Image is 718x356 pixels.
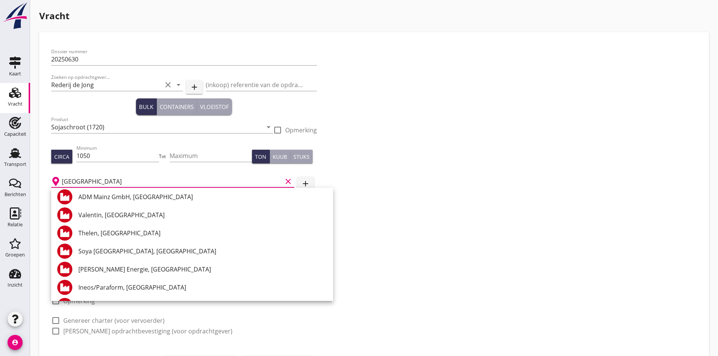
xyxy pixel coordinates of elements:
[160,103,194,111] div: Containers
[51,53,317,65] input: Dossier nummer
[273,153,287,161] div: Kuub
[5,252,25,257] div: Groepen
[159,153,170,160] div: Tot
[8,282,23,287] div: Inzicht
[163,80,173,89] i: clear
[190,83,199,92] i: add
[264,123,273,132] i: arrow_drop_down
[51,121,263,133] input: Product
[170,150,252,162] input: Maximum
[301,179,310,188] i: add
[78,229,327,238] div: Thelen, [GEOGRAPHIC_DATA]
[206,79,316,91] input: (inkoop) referentie van de opdrachtgever
[78,192,327,201] div: ADM Mainz GmbH, [GEOGRAPHIC_DATA]
[78,283,327,292] div: Ineos/Paraform, [GEOGRAPHIC_DATA]
[39,9,709,23] h1: Vracht
[51,150,72,163] button: Circa
[139,103,153,111] div: Bulk
[290,150,313,163] button: Stuks
[4,132,26,137] div: Capaciteit
[5,192,26,197] div: Berichten
[4,162,26,167] div: Transport
[252,150,270,163] button: Ton
[2,2,29,30] img: logo-small.a267ee39.svg
[8,335,23,350] i: account_circle
[285,126,317,134] label: Opmerking
[54,153,69,161] div: Circa
[78,265,327,274] div: [PERSON_NAME] Energie, [GEOGRAPHIC_DATA]
[270,150,290,163] button: Kuub
[76,150,159,162] input: Minimum
[78,210,327,219] div: Valentin, [GEOGRAPHIC_DATA]
[78,247,327,256] div: Soya [GEOGRAPHIC_DATA], [GEOGRAPHIC_DATA]
[63,297,95,305] label: Opmerking
[8,101,23,106] div: Vracht
[63,317,165,324] label: Genereer charter (voor vervoerder)
[62,175,282,187] input: Laadplaats
[51,79,162,91] input: Zoeken op opdrachtgever...
[174,80,183,89] i: arrow_drop_down
[293,153,310,161] div: Stuks
[255,153,266,161] div: Ton
[63,327,232,335] label: [PERSON_NAME] opdrachtbevestiging (voor opdrachtgever)
[136,98,157,115] button: Bulk
[200,103,229,111] div: Vloeistof
[284,177,293,186] i: clear
[197,98,232,115] button: Vloeistof
[8,222,23,227] div: Relatie
[9,71,21,76] div: Kaart
[157,98,197,115] button: Containers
